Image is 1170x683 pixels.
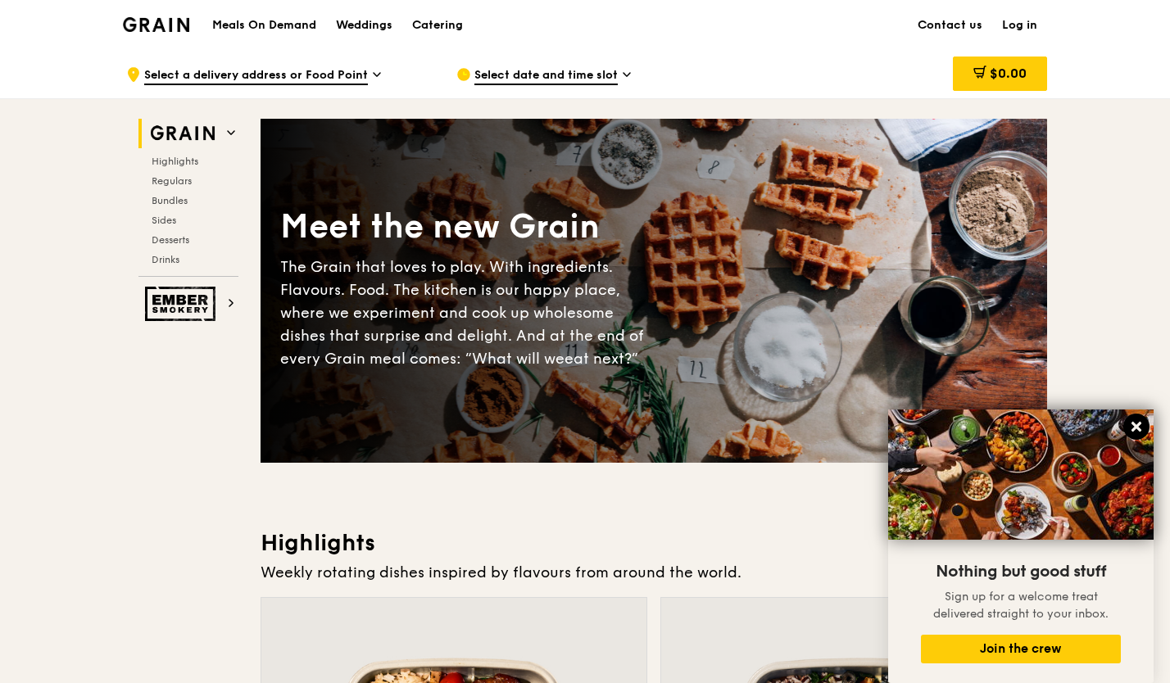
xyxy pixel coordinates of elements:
a: Weddings [326,1,402,50]
img: DSC07876-Edit02-Large.jpeg [888,409,1154,540]
span: Nothing but good stuff [936,562,1106,581]
span: $0.00 [990,66,1027,81]
div: Catering [412,1,463,50]
h3: Highlights [261,528,1047,558]
span: Select a delivery address or Food Point [144,67,368,85]
span: eat next?” [565,350,638,368]
div: Meet the new Grain [280,205,654,249]
div: The Grain that loves to play. With ingredients. Flavours. Food. The kitchen is our happy place, w... [280,256,654,370]
span: Select date and time slot [474,67,618,85]
span: Sign up for a welcome treat delivered straight to your inbox. [933,590,1109,621]
span: Regulars [152,175,192,187]
span: Desserts [152,234,189,246]
img: Grain [123,17,189,32]
div: Weddings [336,1,392,50]
a: Log in [992,1,1047,50]
div: Weekly rotating dishes inspired by flavours from around the world. [261,561,1047,584]
button: Join the crew [921,635,1121,663]
span: Bundles [152,195,188,206]
img: Ember Smokery web logo [145,287,220,321]
button: Close [1123,414,1150,440]
a: Catering [402,1,473,50]
h1: Meals On Demand [212,17,316,34]
a: Contact us [908,1,992,50]
img: Grain web logo [145,119,220,148]
span: Highlights [152,156,198,167]
span: Sides [152,215,176,226]
span: Drinks [152,254,179,265]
